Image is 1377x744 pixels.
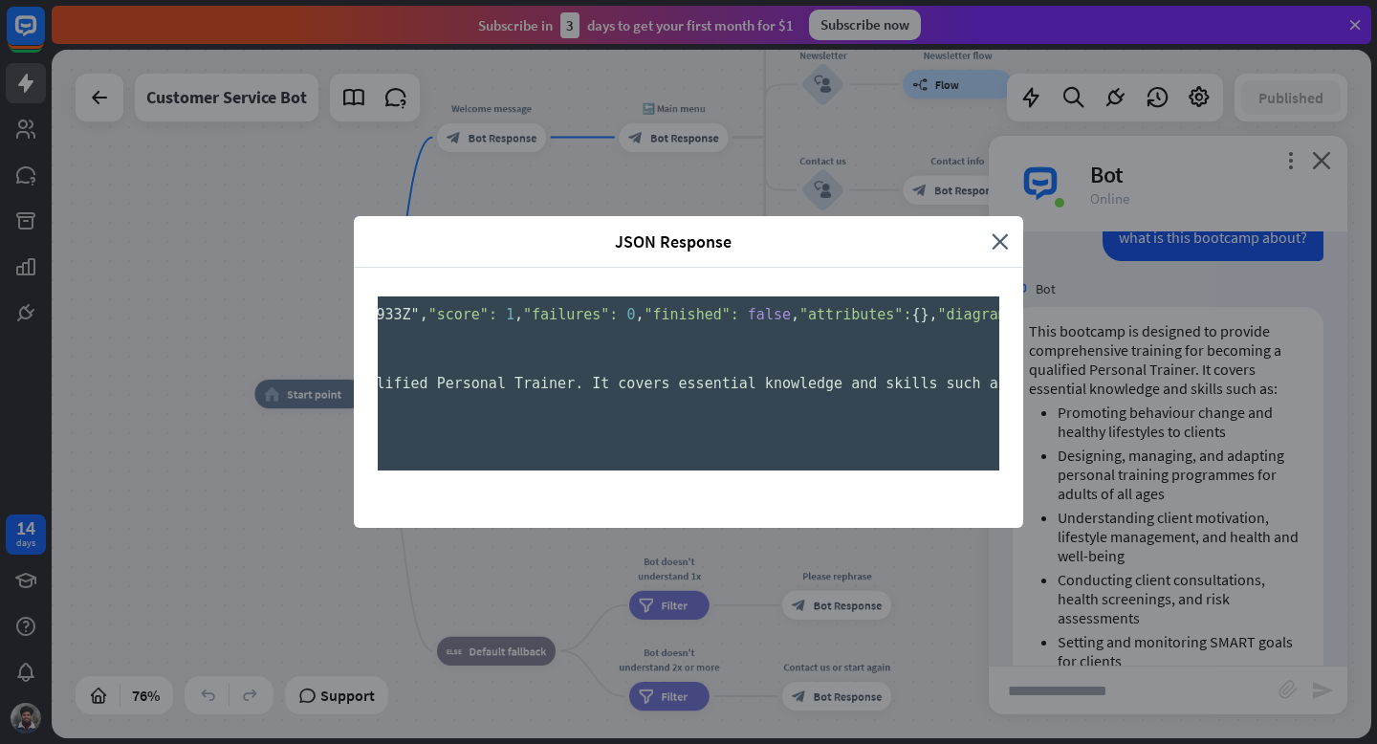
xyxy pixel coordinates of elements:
span: "failures": [523,306,618,323]
button: Open LiveChat chat widget [15,8,73,65]
span: 0 [626,306,635,323]
span: "diagram": [938,306,1024,323]
span: "attributes": [799,306,911,323]
pre: { , , , , , , , {}, [ , , , ], [ { , , }, { , , }, { , , [ { , , , } ] } ] } [378,296,999,470]
i: close [992,230,1009,252]
span: false [748,306,791,323]
span: "finished": [644,306,738,323]
span: 1 [506,306,514,323]
span: "score": [428,306,497,323]
span: JSON Response [368,230,977,252]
